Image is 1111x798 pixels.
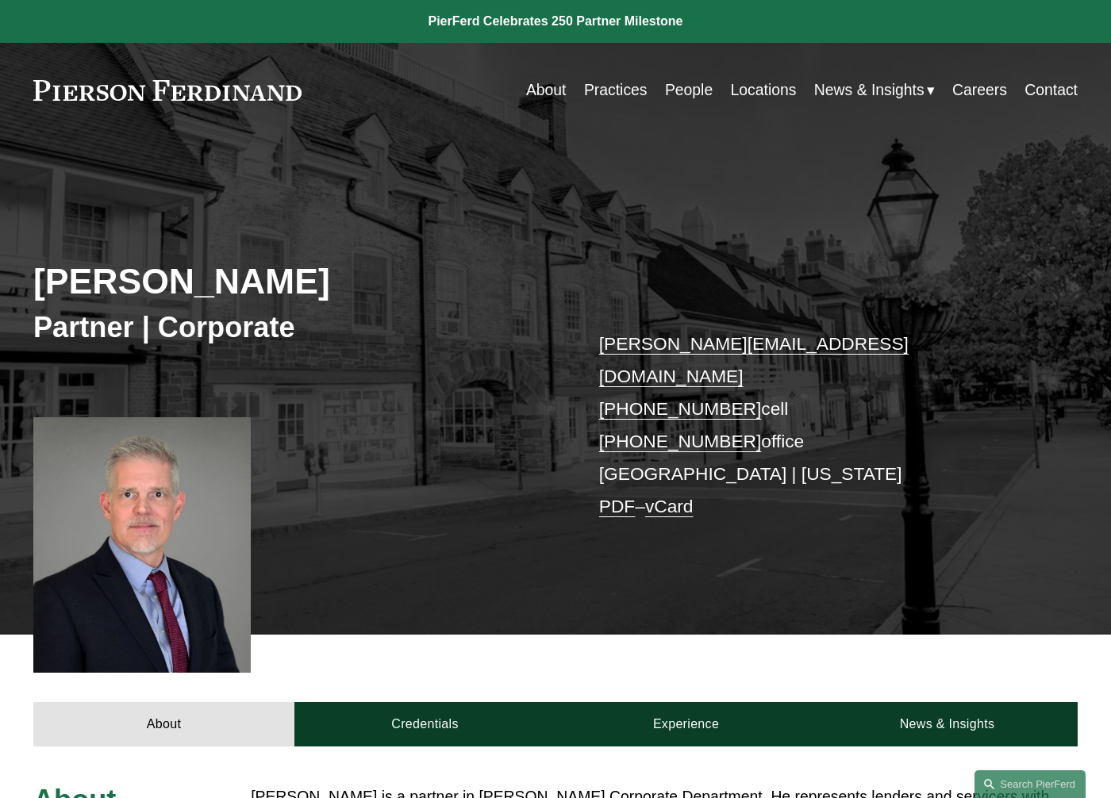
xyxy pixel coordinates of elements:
[294,702,555,747] a: Credentials
[1025,75,1078,106] a: Contact
[814,76,925,104] span: News & Insights
[952,75,1007,106] a: Careers
[645,496,694,516] a: vCard
[555,702,817,747] a: Experience
[526,75,567,106] a: About
[599,328,1034,522] p: cell office [GEOGRAPHIC_DATA] | [US_STATE] –
[33,260,555,303] h2: [PERSON_NAME]
[665,75,713,106] a: People
[817,702,1078,747] a: News & Insights
[814,75,935,106] a: folder dropdown
[975,770,1086,798] a: Search this site
[599,496,635,516] a: PDF
[33,702,294,747] a: About
[599,333,909,386] a: [PERSON_NAME][EMAIL_ADDRESS][DOMAIN_NAME]
[731,75,797,106] a: Locations
[33,310,555,346] h3: Partner | Corporate
[599,431,762,451] a: [PHONE_NUMBER]
[599,398,762,419] a: [PHONE_NUMBER]
[584,75,648,106] a: Practices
